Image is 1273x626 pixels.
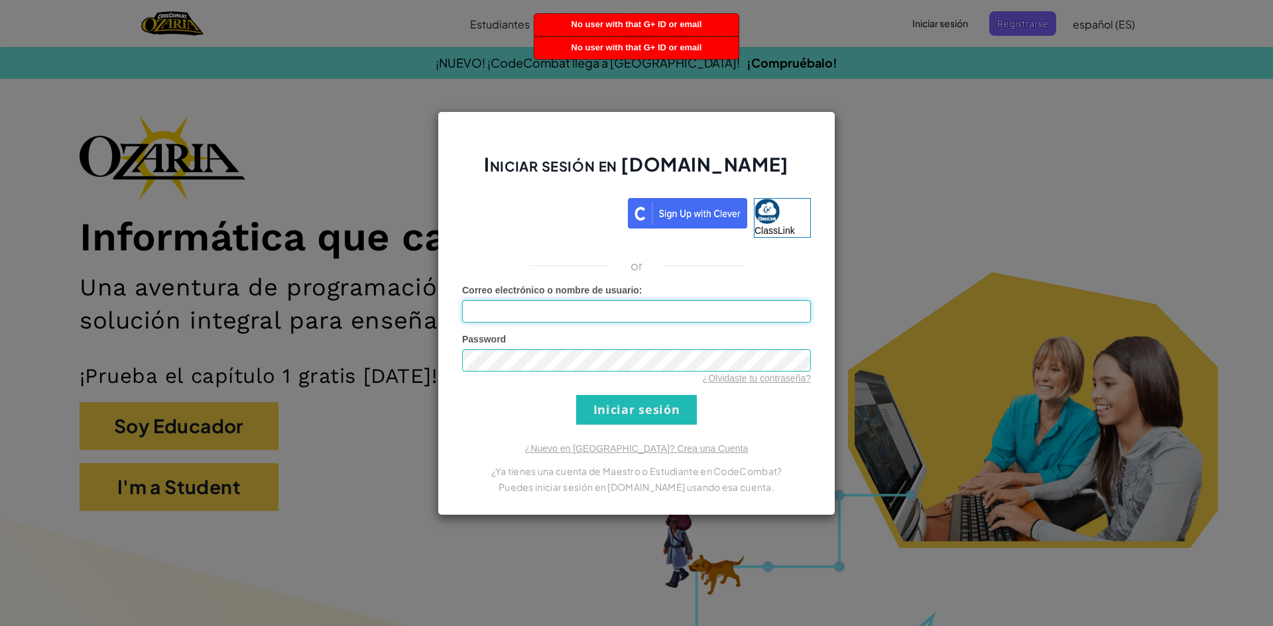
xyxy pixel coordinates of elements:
img: classlink-logo-small.png [755,199,780,224]
iframe: Botón Iniciar sesión con Google [455,197,628,226]
a: ¿Nuevo en [GEOGRAPHIC_DATA]? Crea una Cuenta [525,443,748,454]
input: Iniciar sesión [576,395,697,425]
p: Puedes iniciar sesión en [DOMAIN_NAME] usando esa cuenta. [462,479,811,495]
p: or [631,258,643,274]
span: No user with that G+ ID or email [572,19,702,29]
span: ClassLink [755,225,795,236]
p: ¿Ya tienes una cuenta de Maestro o Estudiante en CodeCombat? [462,463,811,479]
span: Password [462,334,506,344]
a: ¿Olvidaste tu contraseña? [703,373,811,384]
span: No user with that G+ ID or email [572,42,702,52]
span: Correo electrónico o nombre de usuario [462,285,639,295]
label: : [462,284,642,297]
h2: Iniciar sesión en [DOMAIN_NAME] [462,152,811,190]
img: clever_sso_button@2x.png [628,198,747,229]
